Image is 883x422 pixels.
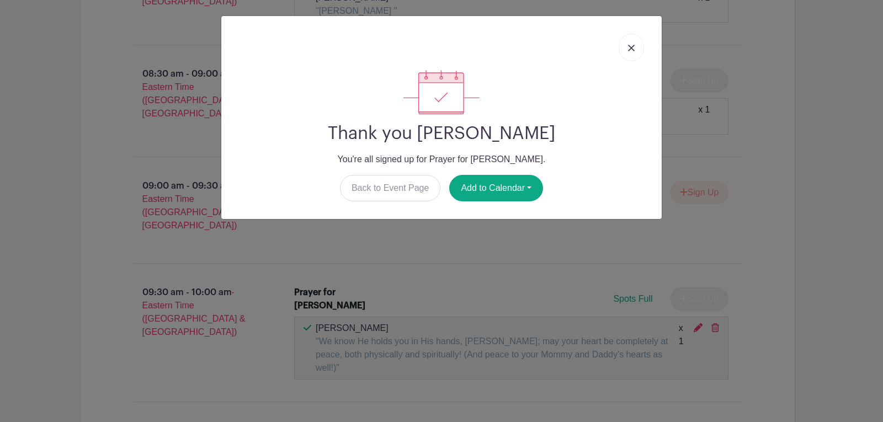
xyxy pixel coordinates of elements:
a: Back to Event Page [340,175,441,201]
h2: Thank you [PERSON_NAME] [230,123,653,144]
button: Add to Calendar [449,175,543,201]
p: You're all signed up for Prayer for [PERSON_NAME]. [230,153,653,166]
img: close_button-5f87c8562297e5c2d7936805f587ecaba9071eb48480494691a3f1689db116b3.svg [628,45,635,51]
img: signup_complete-c468d5dda3e2740ee63a24cb0ba0d3ce5d8a4ecd24259e683200fb1569d990c8.svg [403,70,480,114]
